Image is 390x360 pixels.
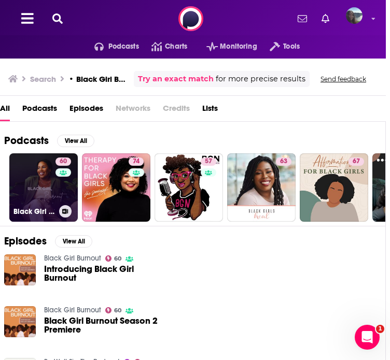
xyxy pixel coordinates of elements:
[55,235,92,248] button: View All
[44,316,162,334] a: Black Girl Burnout Season 2 Premiere
[139,38,187,55] a: Charts
[4,235,92,248] a: EpisodesView All
[202,100,218,121] a: Lists
[105,307,122,313] a: 60
[300,153,368,222] a: 67
[108,39,139,54] span: Podcasts
[165,39,187,54] span: Charts
[317,75,369,83] button: Send feedback
[22,100,57,121] a: Podcasts
[178,6,203,31] img: Podchaser - Follow, Share and Rate Podcasts
[44,265,162,282] a: Introducing Black Girl Burnout
[227,153,296,222] a: 63
[44,306,101,314] a: Black Girl Burnout
[283,39,300,54] span: Tools
[82,153,150,222] a: 74
[220,39,257,54] span: Monitoring
[138,73,214,85] a: Try an exact match
[194,38,257,55] button: open menu
[116,100,150,121] span: Networks
[155,153,223,222] a: 57
[257,38,300,55] button: open menu
[201,157,216,166] a: 57
[355,325,380,350] iframe: Intercom live chat
[346,7,369,30] a: Logged in as ashleycandelario
[133,156,140,167] span: 74
[4,254,36,286] img: Introducing Black Girl Burnout
[57,135,94,147] button: View All
[353,156,360,167] span: 67
[68,74,130,84] h3: • Black Girl Burnout
[4,134,49,147] h2: Podcasts
[276,157,291,166] a: 63
[294,10,311,27] a: Show notifications dropdown
[163,100,190,121] span: Credits
[9,153,78,222] a: 60Black Girl Burnout
[69,100,103,121] a: Episodes
[4,235,47,248] h2: Episodes
[82,38,139,55] button: open menu
[44,254,101,263] a: Black Girl Burnout
[317,10,333,27] a: Show notifications dropdown
[376,325,384,333] span: 1
[60,156,67,167] span: 60
[30,74,56,84] h3: Search
[13,207,55,216] h3: Black Girl Burnout
[55,157,71,166] a: 60
[114,308,121,313] span: 60
[346,7,363,24] img: User Profile
[105,255,122,262] a: 60
[216,73,305,85] span: for more precise results
[280,156,287,167] span: 63
[4,134,94,147] a: PodcastsView All
[129,157,144,166] a: 74
[346,7,363,24] span: Logged in as ashleycandelario
[205,156,212,167] span: 57
[349,157,364,166] a: 67
[4,306,36,338] img: Black Girl Burnout Season 2 Premiere
[114,256,121,261] span: 60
